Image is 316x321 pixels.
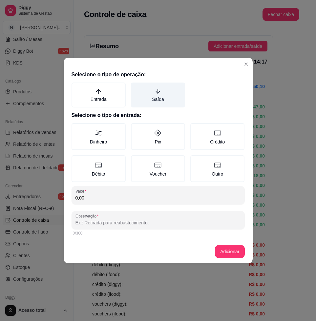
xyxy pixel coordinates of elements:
[190,123,244,150] label: Crédito
[215,245,244,258] button: Adicionar
[72,83,126,107] label: Entrada
[72,111,245,119] h2: Selecione o tipo de entrada:
[75,219,241,226] input: Observação
[75,195,241,201] input: Valor
[131,155,185,182] label: Voucher
[131,123,185,150] label: Pix
[131,83,185,107] label: Saída
[72,71,245,79] h2: Selecione o tipo de operação:
[73,231,243,236] div: 0/300
[72,155,126,182] label: Débito
[241,59,251,69] button: Close
[75,213,101,219] label: Observação
[72,123,126,150] label: Dinheiro
[190,155,244,182] label: Outro
[155,88,161,94] span: arrow-down
[75,188,89,194] label: Valor
[95,88,101,94] span: arrow-up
